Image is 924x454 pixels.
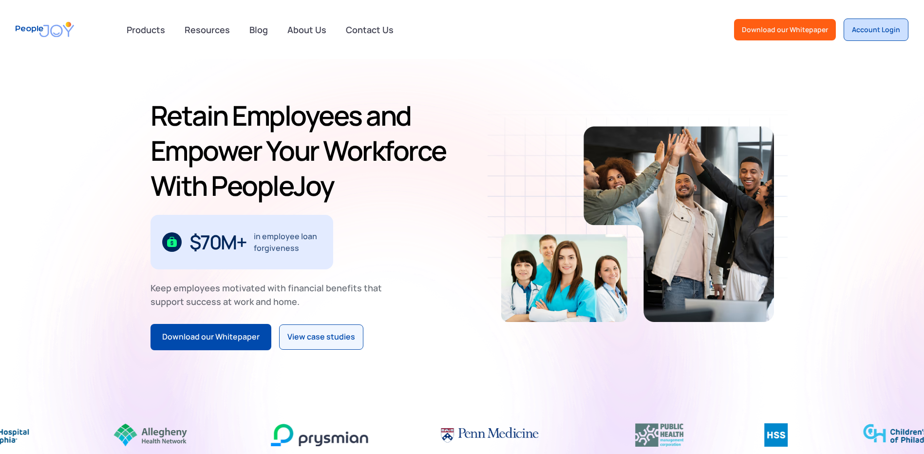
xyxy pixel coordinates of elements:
a: home [16,16,74,43]
a: Download our Whitepaper [734,19,836,40]
a: Resources [179,19,236,40]
a: About Us [282,19,332,40]
div: Account Login [852,25,900,35]
div: Download our Whitepaper [162,331,260,343]
a: Account Login [844,19,908,41]
div: Products [121,20,171,39]
img: Retain-Employees-PeopleJoy [501,234,627,322]
div: 1 / 3 [151,215,333,269]
div: View case studies [287,331,355,343]
div: $70M+ [189,234,246,250]
h1: Retain Employees and Empower Your Workforce With PeopleJoy [151,98,458,203]
div: in employee loan forgiveness [254,230,321,254]
a: Contact Us [340,19,399,40]
a: View case studies [279,324,363,350]
a: Download our Whitepaper [151,324,271,350]
div: Download our Whitepaper [742,25,828,35]
div: Keep employees motivated with financial benefits that support success at work and home. [151,281,390,308]
a: Blog [244,19,274,40]
img: Retain-Employees-PeopleJoy [584,126,774,322]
